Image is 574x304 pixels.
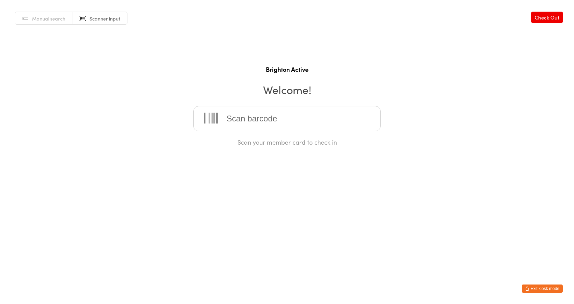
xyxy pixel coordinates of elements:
[32,15,65,22] span: Manual search
[193,106,381,131] input: Scan barcode
[531,12,563,23] a: Check Out
[522,285,563,293] button: Exit kiosk mode
[90,15,120,22] span: Scanner input
[7,82,567,97] h2: Welcome!
[193,138,381,146] div: Scan your member card to check in
[7,65,567,74] h1: Brighton Active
